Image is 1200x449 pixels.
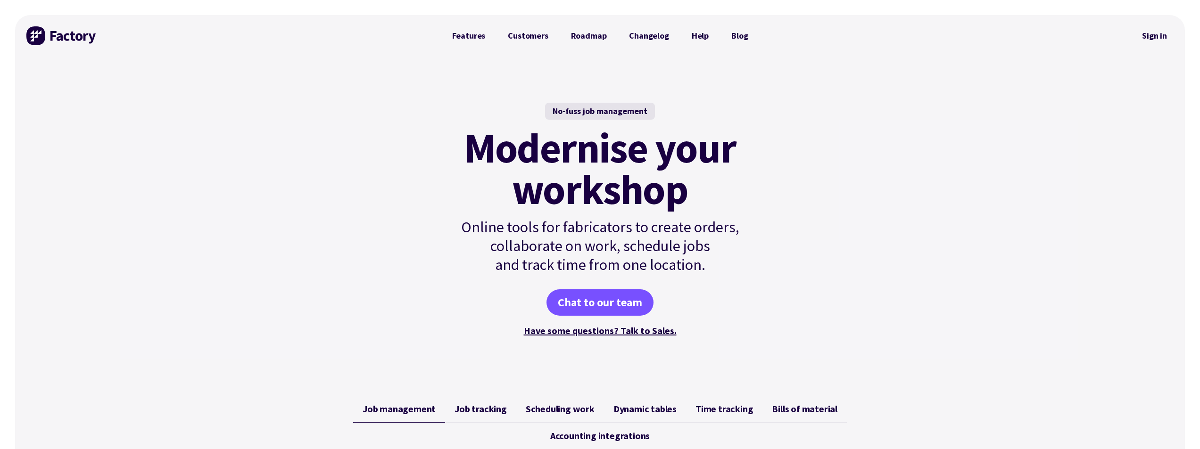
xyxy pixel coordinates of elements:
[524,325,677,336] a: Have some questions? Talk to Sales.
[441,26,497,45] a: Features
[455,403,507,415] span: Job tracking
[545,103,655,120] div: No-fuss job management
[1135,25,1174,47] nav: Secondary Navigation
[618,26,680,45] a: Changelog
[550,430,650,441] span: Accounting integrations
[695,403,753,415] span: Time tracking
[1153,404,1200,449] iframe: Chat Widget
[464,127,736,210] mark: Modernise your workshop
[720,26,759,45] a: Blog
[546,289,654,316] a: Chat to our team
[772,403,837,415] span: Bills of material
[680,26,720,45] a: Help
[441,218,760,274] p: Online tools for fabricators to create orders, collaborate on work, schedule jobs and track time ...
[26,26,97,45] img: Factory
[441,26,760,45] nav: Primary Navigation
[613,403,677,415] span: Dynamic tables
[497,26,559,45] a: Customers
[1135,25,1174,47] a: Sign in
[560,26,618,45] a: Roadmap
[526,403,595,415] span: Scheduling work
[363,403,436,415] span: Job management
